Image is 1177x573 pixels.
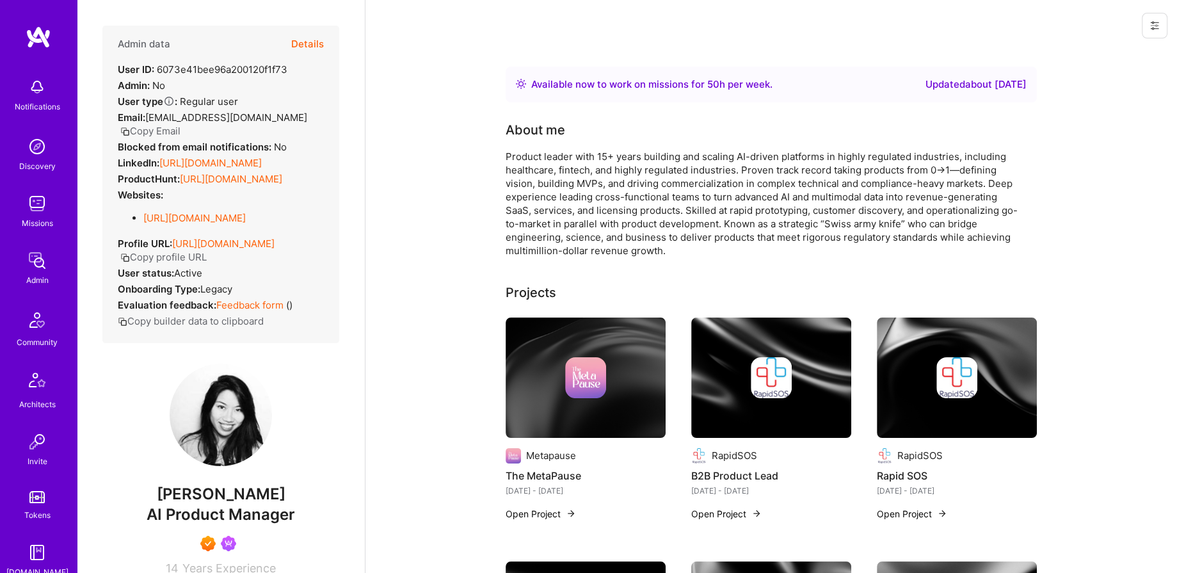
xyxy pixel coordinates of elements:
[506,507,576,521] button: Open Project
[118,238,172,250] strong: Profile URL:
[897,449,943,462] div: RapidSOS
[118,298,292,312] div: ( )
[147,505,295,524] span: AI Product Manager
[22,367,52,398] img: Architects
[22,305,52,335] img: Community
[925,77,1027,92] div: Updated about [DATE]
[24,134,50,159] img: discovery
[24,191,50,216] img: teamwork
[506,283,556,302] div: Projects
[506,150,1018,257] div: Product leader with 15+ years building and scaling AI-driven platforms in highly regulated indust...
[118,79,150,92] strong: Admin:
[506,467,666,484] h4: The MetaPause
[712,449,757,462] div: RapidSOS
[506,318,666,438] img: cover
[26,26,51,49] img: logo
[118,63,154,76] strong: User ID:
[118,157,159,169] strong: LinkedIn:
[15,100,60,113] div: Notifications
[566,508,576,519] img: arrow-right
[159,157,262,169] a: [URL][DOMAIN_NAME]
[24,248,50,273] img: admin teamwork
[691,318,851,438] img: cover
[221,536,236,551] img: Been on Mission
[170,364,272,466] img: User Avatar
[24,508,51,522] div: Tokens
[118,63,287,76] div: 6073e41bee96a200120f1f73
[751,357,792,398] img: Company logo
[937,508,947,519] img: arrow-right
[120,250,207,264] button: Copy profile URL
[707,78,719,90] span: 50
[22,216,53,230] div: Missions
[877,318,1037,438] img: cover
[877,507,947,521] button: Open Project
[19,159,56,173] div: Discovery
[118,79,165,92] div: No
[751,508,762,519] img: arrow-right
[691,467,851,484] h4: B2B Product Lead
[526,449,576,462] div: Metapause
[118,141,274,153] strong: Blocked from email notifications:
[174,267,202,279] span: Active
[877,448,892,464] img: Company logo
[691,448,707,464] img: Company logo
[118,95,238,108] div: Regular user
[120,127,130,136] i: icon Copy
[24,74,50,100] img: bell
[172,238,275,250] a: [URL][DOMAIN_NAME]
[516,79,526,89] img: Availability
[565,357,606,398] img: Company logo
[691,484,851,497] div: [DATE] - [DATE]
[506,484,666,497] div: [DATE] - [DATE]
[118,267,174,279] strong: User status:
[118,38,170,50] h4: Admin data
[118,95,177,108] strong: User type :
[118,140,287,154] div: No
[118,314,264,328] button: Copy builder data to clipboard
[291,26,324,63] button: Details
[28,455,47,468] div: Invite
[200,536,216,551] img: Exceptional A.Teamer
[936,357,977,398] img: Company logo
[24,540,50,565] img: guide book
[120,253,130,262] i: icon Copy
[118,283,200,295] strong: Onboarding Type:
[29,491,45,503] img: tokens
[877,484,1037,497] div: [DATE] - [DATE]
[118,317,127,327] i: icon Copy
[506,448,521,464] img: Company logo
[216,299,284,311] a: Feedback form
[26,273,49,287] div: Admin
[145,111,307,124] span: [EMAIL_ADDRESS][DOMAIN_NAME]
[24,429,50,455] img: Invite
[118,189,163,201] strong: Websites:
[691,507,762,521] button: Open Project
[118,299,216,311] strong: Evaluation feedback:
[143,212,246,224] a: [URL][DOMAIN_NAME]
[118,173,180,185] strong: ProductHunt:
[200,283,232,295] span: legacy
[102,485,339,504] span: [PERSON_NAME]
[120,124,180,138] button: Copy Email
[19,398,56,411] div: Architects
[118,111,145,124] strong: Email:
[877,467,1037,484] h4: Rapid SOS
[531,77,773,92] div: Available now to work on missions for h per week .
[17,335,58,349] div: Community
[163,95,175,107] i: Help
[180,173,282,185] a: [URL][DOMAIN_NAME]
[506,120,565,140] div: About me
